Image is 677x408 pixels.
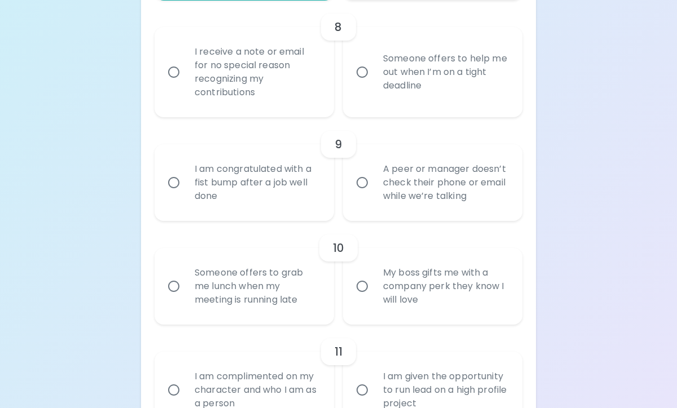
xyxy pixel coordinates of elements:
[374,38,516,106] div: Someone offers to help me out when I’m on a tight deadline
[186,32,328,113] div: I receive a note or email for no special reason recognizing my contributions
[186,149,328,216] div: I am congratulated with a fist bump after a job well done
[335,18,342,36] h6: 8
[374,252,516,320] div: My boss gifts me with a company perk they know I will love
[155,117,522,221] div: choice-group-check
[186,252,328,320] div: Someone offers to grab me lunch when my meeting is running late
[155,221,522,325] div: choice-group-check
[335,135,342,153] h6: 9
[335,343,342,361] h6: 11
[333,239,344,257] h6: 10
[374,149,516,216] div: A peer or manager doesn’t check their phone or email while we’re talking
